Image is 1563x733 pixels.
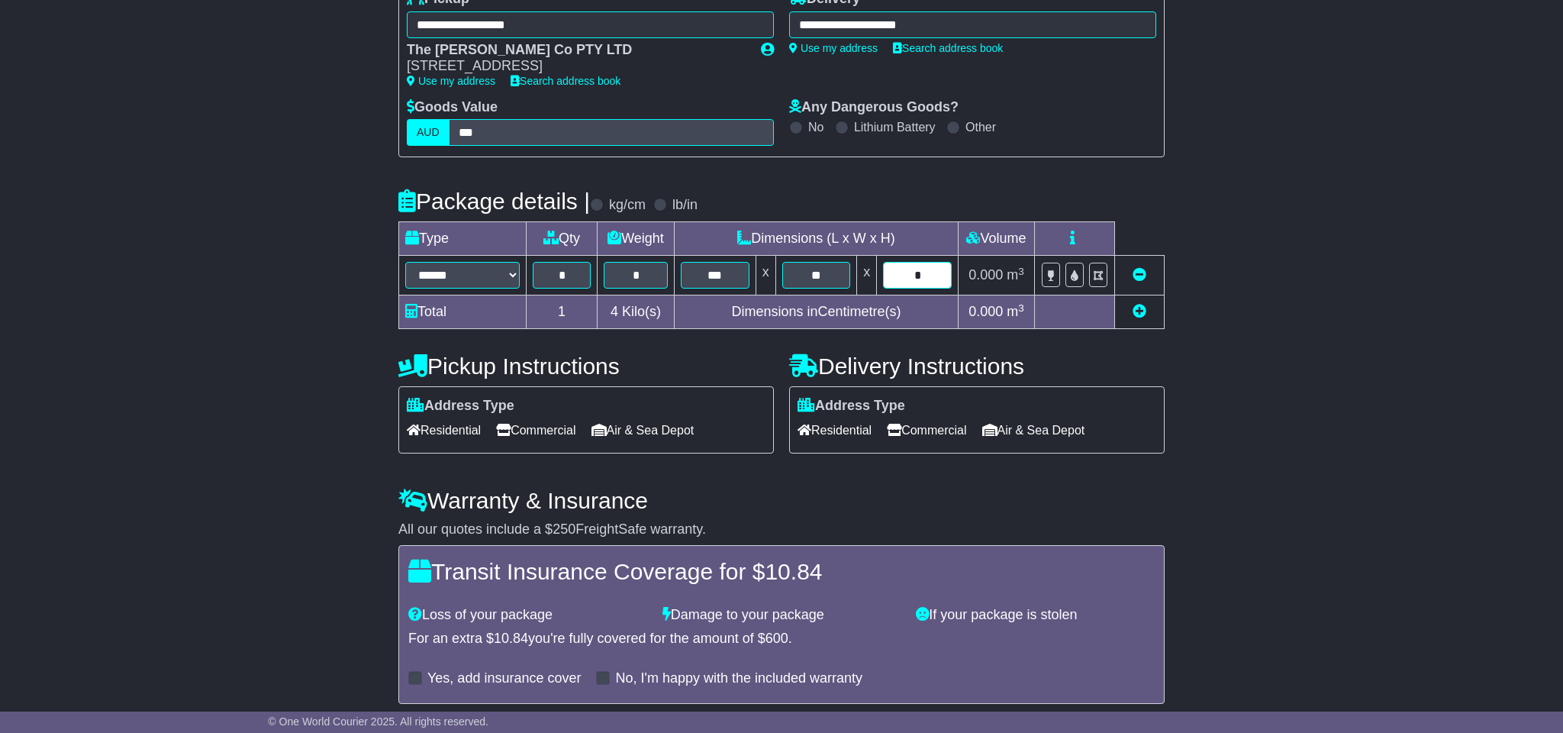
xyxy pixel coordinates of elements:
[857,256,877,295] td: x
[407,119,450,146] label: AUD
[408,631,1155,647] div: For an extra $ you're fully covered for the amount of $ .
[398,189,590,214] h4: Package details |
[789,354,1165,379] h4: Delivery Instructions
[958,222,1034,256] td: Volume
[408,559,1155,584] h4: Transit Insurance Coverage for $
[798,398,905,415] label: Address Type
[598,295,675,329] td: Kilo(s)
[553,521,575,537] span: 250
[674,222,958,256] td: Dimensions (L x W x H)
[407,42,746,59] div: The [PERSON_NAME] Co PTY LTD
[674,295,958,329] td: Dimensions in Centimetre(s)
[756,256,775,295] td: x
[427,670,581,687] label: Yes, add insurance cover
[982,418,1085,442] span: Air & Sea Depot
[399,222,527,256] td: Type
[615,670,862,687] label: No, I'm happy with the included warranty
[407,75,495,87] a: Use my address
[672,197,698,214] label: lb/in
[1007,267,1024,283] span: m
[598,222,675,256] td: Weight
[965,120,996,134] label: Other
[1007,304,1024,319] span: m
[789,99,959,116] label: Any Dangerous Goods?
[655,607,909,624] div: Damage to your package
[399,295,527,329] td: Total
[398,354,774,379] h4: Pickup Instructions
[268,715,488,728] span: © One World Courier 2025. All rights reserved.
[968,304,1003,319] span: 0.000
[398,521,1165,538] div: All our quotes include a $ FreightSafe warranty.
[968,267,1003,283] span: 0.000
[798,418,872,442] span: Residential
[1133,267,1146,283] a: Remove this item
[789,42,878,54] a: Use my address
[1133,304,1146,319] a: Add new item
[1018,266,1024,277] sup: 3
[765,631,788,646] span: 600
[407,398,514,415] label: Address Type
[611,304,618,319] span: 4
[527,295,598,329] td: 1
[808,120,823,134] label: No
[494,631,528,646] span: 10.84
[511,75,620,87] a: Search address book
[908,607,1162,624] div: If your package is stolen
[854,120,936,134] label: Lithium Battery
[1018,302,1024,314] sup: 3
[609,197,646,214] label: kg/cm
[401,607,655,624] div: Loss of your package
[496,418,575,442] span: Commercial
[398,488,1165,513] h4: Warranty & Insurance
[591,418,694,442] span: Air & Sea Depot
[893,42,1003,54] a: Search address book
[407,99,498,116] label: Goods Value
[765,559,822,584] span: 10.84
[887,418,966,442] span: Commercial
[527,222,598,256] td: Qty
[407,58,746,75] div: [STREET_ADDRESS]
[407,418,481,442] span: Residential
